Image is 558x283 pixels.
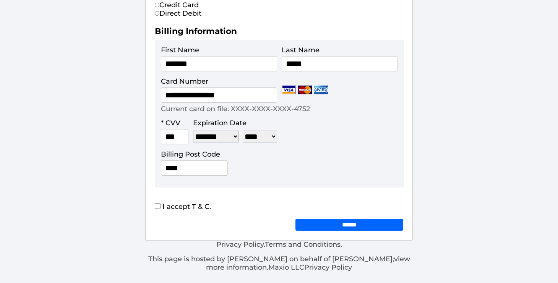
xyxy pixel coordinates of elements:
[304,263,352,272] a: Privacy Policy
[282,46,320,54] label: Last Name
[155,1,199,9] label: Credit Card
[145,255,413,272] p: This page is hosted by [PERSON_NAME] on behalf of [PERSON_NAME]; Maxio LLC
[161,150,220,158] label: Billing Post Code
[206,255,410,272] a: view more information.
[298,86,312,94] img: Mastercard
[155,203,161,209] input: I accept T & C.
[161,46,199,54] label: First Name
[161,119,180,127] label: * CVV
[216,240,264,249] a: Privacy Policy
[193,119,247,127] label: Expiration Date
[282,86,296,94] img: Visa
[155,3,159,7] input: Credit Card
[155,11,159,16] input: Direct Debit
[155,9,201,18] label: Direct Debit
[265,240,341,249] a: Terms and Conditions
[145,240,413,272] div: . .
[161,77,208,86] label: Card Number
[314,86,328,94] img: Amex
[161,105,310,113] p: Current card on file: XXXX-XXXX-XXXX-4752
[155,26,403,40] h2: Billing Information
[155,202,211,211] label: I accept T & C.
